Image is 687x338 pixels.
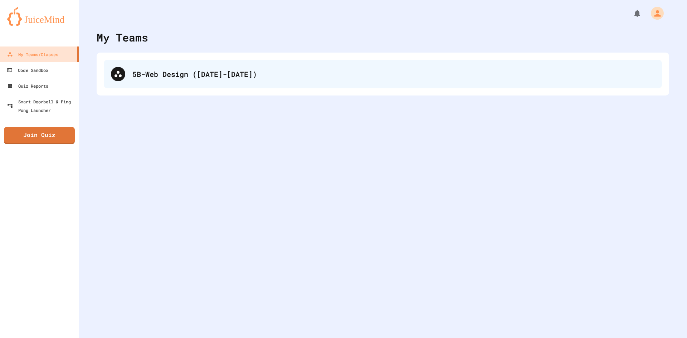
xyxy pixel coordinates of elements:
[104,60,662,88] div: 5B-Web Design ([DATE]-[DATE])
[620,7,643,19] div: My Notifications
[7,7,72,26] img: logo-orange.svg
[7,97,76,114] div: Smart Doorbell & Ping Pong Launcher
[4,127,75,144] a: Join Quiz
[643,5,666,21] div: My Account
[7,50,58,59] div: My Teams/Classes
[7,66,48,74] div: Code Sandbox
[7,82,48,90] div: Quiz Reports
[132,69,655,79] div: 5B-Web Design ([DATE]-[DATE])
[97,29,148,45] div: My Teams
